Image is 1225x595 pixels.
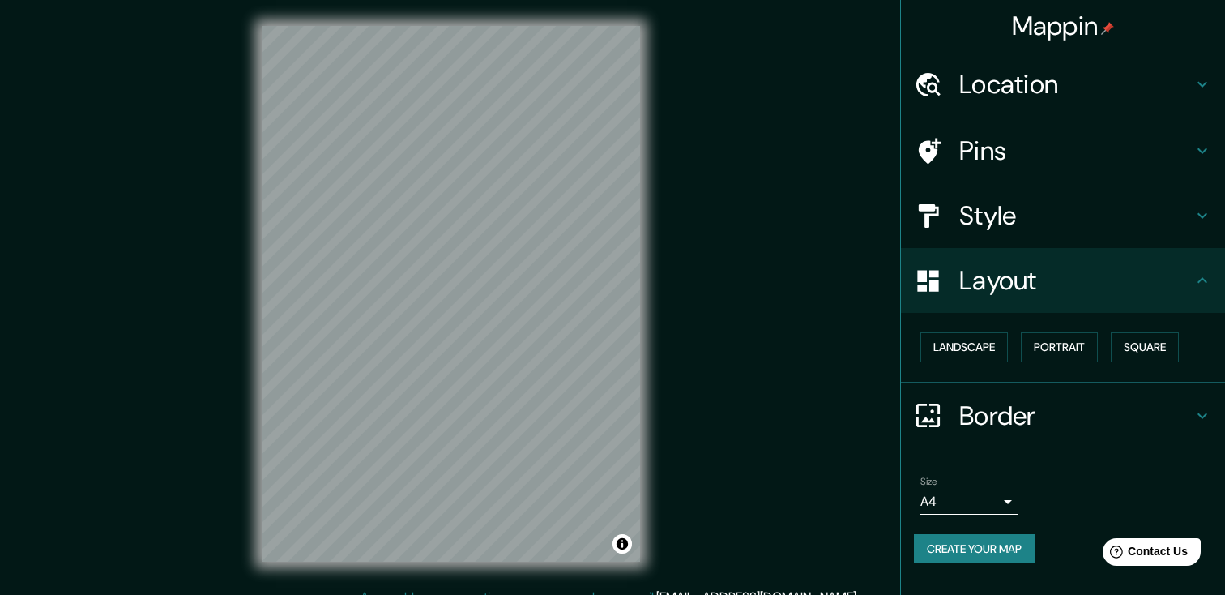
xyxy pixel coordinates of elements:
[262,26,640,562] canvas: Map
[1021,332,1098,362] button: Portrait
[959,135,1193,167] h4: Pins
[914,534,1035,564] button: Create your map
[901,248,1225,313] div: Layout
[901,52,1225,117] div: Location
[1012,10,1115,42] h4: Mappin
[959,264,1193,297] h4: Layout
[901,118,1225,183] div: Pins
[1111,332,1179,362] button: Square
[920,332,1008,362] button: Landscape
[1081,532,1207,577] iframe: Help widget launcher
[959,68,1193,101] h4: Location
[901,183,1225,248] div: Style
[959,199,1193,232] h4: Style
[1101,22,1114,35] img: pin-icon.png
[612,534,632,554] button: Toggle attribution
[959,400,1193,432] h4: Border
[901,383,1225,448] div: Border
[920,489,1018,515] div: A4
[920,474,937,488] label: Size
